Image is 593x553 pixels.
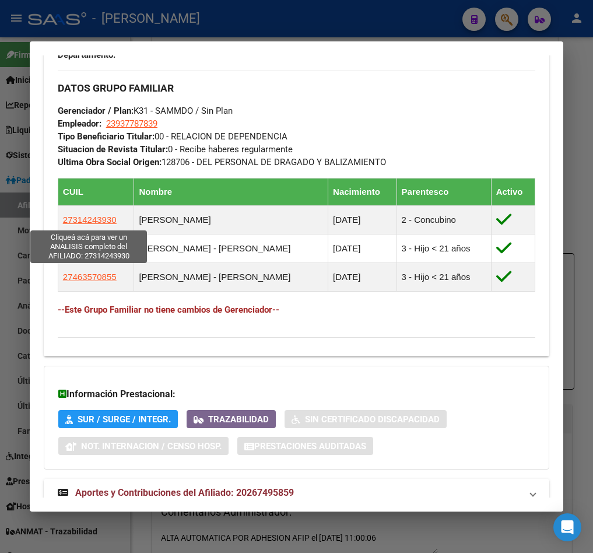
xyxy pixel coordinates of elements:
[58,437,229,455] button: Not. Internacion / Censo Hosp.
[58,118,101,129] strong: Empleador:
[134,235,328,263] td: [PERSON_NAME] - [PERSON_NAME]
[81,441,222,452] span: Not. Internacion / Censo Hosp.
[58,144,293,155] span: 0 - Recibe haberes regularmente
[134,206,328,235] td: [PERSON_NAME]
[187,410,276,428] button: Trazabilidad
[254,441,366,452] span: Prestaciones Auditadas
[63,243,117,253] span: 27483077357
[63,215,117,225] span: 27314243930
[106,118,157,129] span: 23937787839
[58,303,535,316] h4: --Este Grupo Familiar no tiene cambios de Gerenciador--
[58,410,178,428] button: SUR / SURGE / INTEGR.
[328,235,396,263] td: [DATE]
[58,387,535,401] h3: Información Prestacional:
[553,513,581,541] div: Open Intercom Messenger
[396,178,491,206] th: Parentesco
[328,206,396,235] td: [DATE]
[58,131,155,142] strong: Tipo Beneficiario Titular:
[285,410,447,428] button: Sin Certificado Discapacidad
[208,414,269,425] span: Trazabilidad
[134,178,328,206] th: Nombre
[305,414,440,425] span: Sin Certificado Discapacidad
[328,263,396,292] td: [DATE]
[491,178,535,206] th: Activo
[58,157,162,167] strong: Ultima Obra Social Origen:
[44,479,549,507] mat-expansion-panel-header: Aportes y Contribuciones del Afiliado: 20267495859
[75,487,294,498] span: Aportes y Contribuciones del Afiliado: 20267495859
[58,144,168,155] strong: Situacion de Revista Titular:
[237,437,373,455] button: Prestaciones Auditadas
[58,50,115,60] strong: Departamento:
[134,263,328,292] td: [PERSON_NAME] - [PERSON_NAME]
[58,106,134,116] strong: Gerenciador / Plan:
[58,131,287,142] span: 00 - RELACION DE DEPENDENCIA
[58,178,134,206] th: CUIL
[63,272,117,282] span: 27463570855
[58,106,233,116] span: K31 - SAMMDO / Sin Plan
[328,178,396,206] th: Nacimiento
[396,263,491,292] td: 3 - Hijo < 21 años
[58,82,535,94] h3: DATOS GRUPO FAMILIAR
[396,235,491,263] td: 3 - Hijo < 21 años
[58,157,386,167] span: 128706 - DEL PERSONAL DE DRAGADO Y BALIZAMIENTO
[78,414,171,425] span: SUR / SURGE / INTEGR.
[396,206,491,235] td: 2 - Concubino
